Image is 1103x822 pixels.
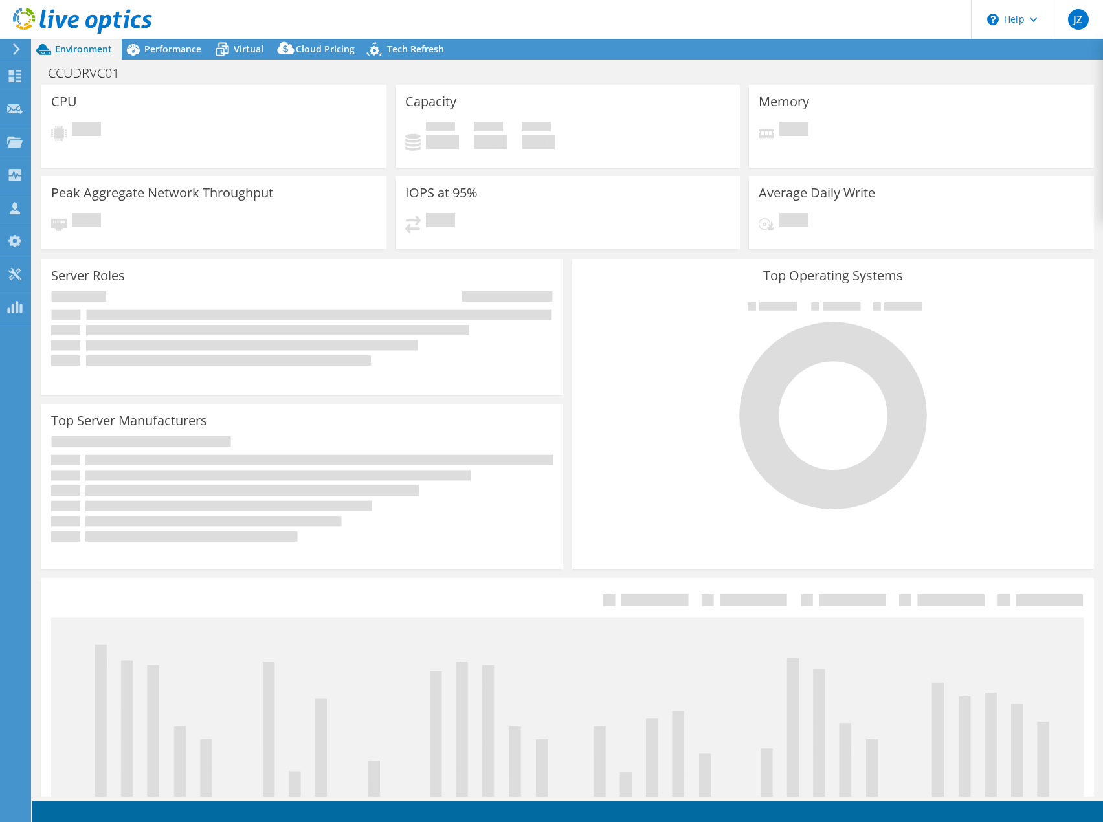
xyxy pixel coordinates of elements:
h3: Top Server Manufacturers [51,414,207,428]
h3: IOPS at 95% [405,186,478,200]
h4: 0 GiB [474,135,507,149]
span: JZ [1068,9,1089,30]
span: Pending [779,122,808,139]
h1: CCUDRVC01 [42,66,139,80]
span: Used [426,122,455,135]
h4: 0 GiB [522,135,555,149]
span: Pending [72,122,101,139]
h3: Top Operating Systems [582,269,1084,283]
span: Free [474,122,503,135]
h3: Average Daily Write [759,186,875,200]
span: Pending [426,213,455,230]
h3: Server Roles [51,269,125,283]
svg: \n [987,14,999,25]
span: Pending [779,213,808,230]
span: Tech Refresh [387,43,444,55]
span: Pending [72,213,101,230]
h3: Peak Aggregate Network Throughput [51,186,273,200]
h4: 0 GiB [426,135,459,149]
h3: CPU [51,94,77,109]
span: Environment [55,43,112,55]
span: Total [522,122,551,135]
span: Cloud Pricing [296,43,355,55]
span: Virtual [234,43,263,55]
h3: Memory [759,94,809,109]
span: Performance [144,43,201,55]
h3: Capacity [405,94,456,109]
